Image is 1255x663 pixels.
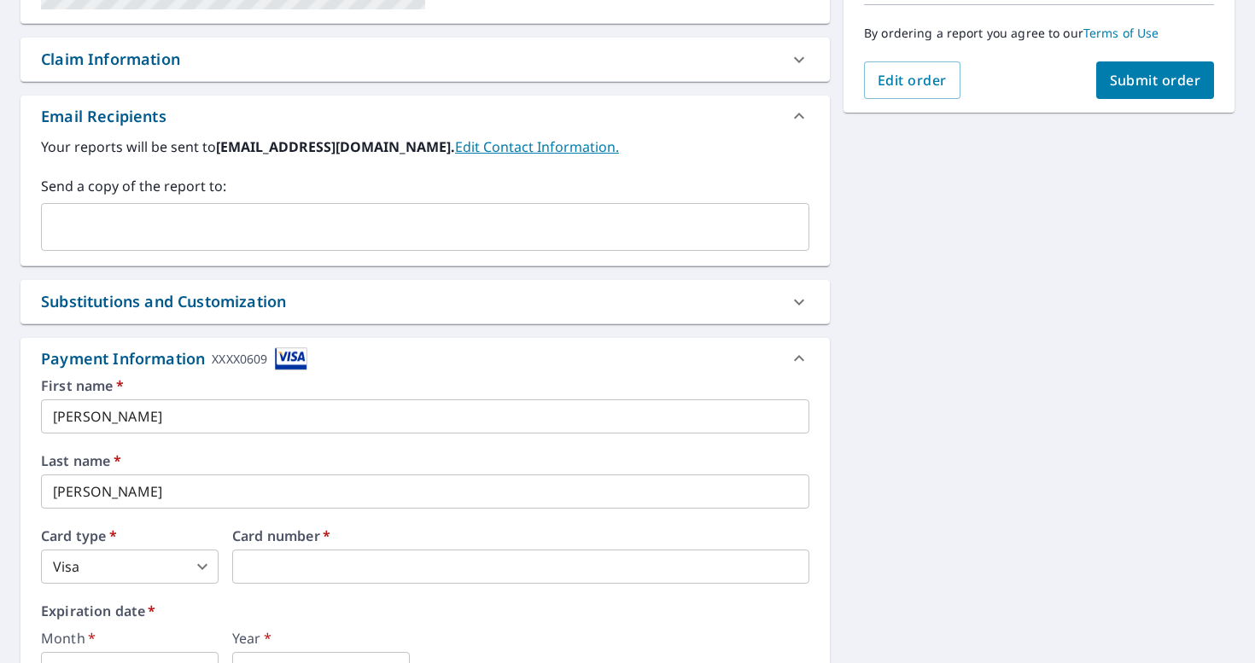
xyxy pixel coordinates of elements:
[232,529,809,543] label: Card number
[41,176,809,196] label: Send a copy of the report to:
[1110,71,1201,90] span: Submit order
[41,631,219,645] label: Month
[41,290,286,313] div: Substitutions and Customization
[20,38,830,81] div: Claim Information
[41,379,809,393] label: First name
[212,347,267,370] div: XXXX0609
[878,71,947,90] span: Edit order
[20,338,830,379] div: Payment InformationXXXX0609cardImage
[41,529,219,543] label: Card type
[41,105,166,128] div: Email Recipients
[20,280,830,323] div: Substitutions and Customization
[41,347,307,370] div: Payment Information
[41,604,809,618] label: Expiration date
[864,26,1214,41] p: By ordering a report you agree to our
[41,454,809,468] label: Last name
[1083,25,1159,41] a: Terms of Use
[275,347,307,370] img: cardImage
[41,550,219,584] div: Visa
[41,137,809,157] label: Your reports will be sent to
[20,96,830,137] div: Email Recipients
[1096,61,1215,99] button: Submit order
[864,61,960,99] button: Edit order
[232,550,809,584] iframe: secure payment field
[216,137,455,156] b: [EMAIL_ADDRESS][DOMAIN_NAME].
[232,631,410,645] label: Year
[41,48,180,71] div: Claim Information
[455,137,619,156] a: EditContactInfo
